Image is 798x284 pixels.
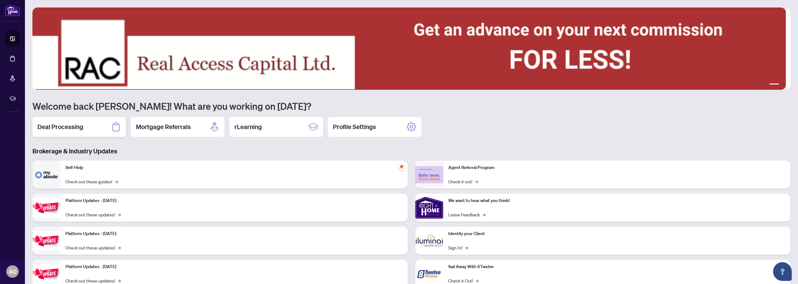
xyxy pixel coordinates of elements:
[115,178,118,185] span: →
[482,211,485,218] span: →
[32,147,791,156] h3: Brokerage & Industry Updates
[118,277,121,284] span: →
[37,123,83,131] h2: Deal Processing
[475,277,478,284] span: →
[65,211,121,218] a: Check out these updates!→
[415,227,443,255] img: Identify your Client
[32,7,786,90] img: Slide 3
[773,262,792,281] button: Open asap
[65,230,403,237] p: Platform Updates - [DATE]
[65,277,121,284] a: Check out these updates!→
[754,84,757,86] button: 1
[65,164,403,171] p: Self-Help
[65,244,121,251] a: Check out these updates!→
[234,123,262,131] h2: rLearning
[32,161,60,189] img: Self-Help
[448,197,786,204] p: We want to hear what you think!
[32,264,60,284] img: Platform Updates - June 23, 2025
[759,84,762,86] button: 2
[415,166,443,183] img: Agent Referral Program
[32,100,791,112] h1: Welcome back [PERSON_NAME]! What are you working on [DATE]?
[782,84,784,86] button: 5
[32,231,60,251] img: Platform Updates - July 8, 2025
[9,267,17,276] span: AO
[118,244,121,251] span: →
[5,5,20,16] img: logo
[333,123,376,131] h2: Profile Settings
[118,211,121,218] span: →
[136,123,191,131] h2: Mortgage Referrals
[448,230,786,237] p: Identify your Client
[65,178,118,185] a: Check out these guides!→
[32,198,60,218] img: Platform Updates - July 21, 2025
[448,244,468,251] a: Sign In!→
[448,164,786,171] p: Agent Referral Program
[65,263,403,270] p: Platform Updates - [DATE]
[764,84,767,86] button: 3
[769,84,779,86] button: 4
[448,263,786,270] p: Sail Away With 8Twelve
[398,163,405,171] span: pushpin
[448,277,478,284] a: Check it Out!→
[448,178,478,185] a: Check it out!→
[65,197,403,204] p: Platform Updates - [DATE]
[415,194,443,222] img: We want to hear what you think!
[448,211,485,218] a: Leave Feedback→
[465,244,468,251] span: →
[475,178,478,185] span: →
